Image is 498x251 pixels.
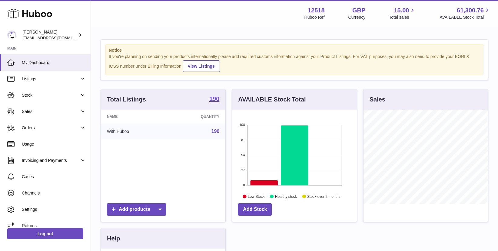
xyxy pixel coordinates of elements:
span: Orders [22,125,80,131]
span: Invoicing and Payments [22,158,80,163]
span: Returns [22,223,86,229]
span: Channels [22,190,86,196]
a: 15.00 Total sales [389,6,416,20]
h3: AVAILABLE Stock Total [238,95,306,104]
text: 81 [241,138,245,142]
th: Quantity [167,110,225,124]
span: Usage [22,141,86,147]
a: 61,300.76 AVAILABLE Stock Total [440,6,491,20]
div: Currency [348,14,366,20]
h3: Sales [370,95,385,104]
td: With Huboo [101,124,167,139]
a: 190 [209,96,219,103]
text: Low Stock [248,194,265,198]
strong: Notice [109,47,480,53]
text: 54 [241,153,245,157]
span: Listings [22,76,80,82]
div: Huboo Ref [304,14,325,20]
span: Cases [22,174,86,180]
span: Stock [22,92,80,98]
text: 27 [241,168,245,172]
span: 15.00 [394,6,409,14]
img: caitlin@fancylamp.co [7,31,16,40]
span: 61,300.76 [457,6,484,14]
a: Log out [7,228,83,239]
span: Total sales [389,14,416,20]
span: [EMAIL_ADDRESS][DOMAIN_NAME] [22,35,89,40]
h3: Total Listings [107,95,146,104]
text: Healthy stock [275,194,297,198]
span: AVAILABLE Stock Total [440,14,491,20]
a: 190 [211,129,220,134]
text: 0 [243,183,245,187]
span: Sales [22,109,80,114]
a: Add Stock [238,203,272,216]
text: Stock over 2 months [307,194,340,198]
th: Name [101,110,167,124]
div: [PERSON_NAME] [22,29,77,41]
a: View Listings [183,60,220,72]
strong: GBP [352,6,365,14]
span: Settings [22,207,86,212]
div: If you're planning on sending your products internationally please add required customs informati... [109,54,480,72]
text: 108 [239,123,245,127]
a: Add products [107,203,166,216]
span: My Dashboard [22,60,86,66]
h3: Help [107,234,120,243]
strong: 12518 [308,6,325,14]
strong: 190 [209,96,219,102]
